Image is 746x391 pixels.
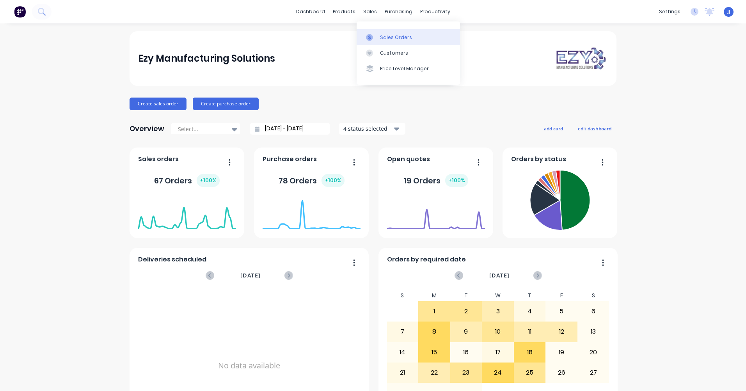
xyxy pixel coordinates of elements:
[451,322,482,341] div: 9
[193,98,259,110] button: Create purchase order
[404,174,468,187] div: 19 Orders
[419,322,450,341] div: 8
[445,174,468,187] div: + 100 %
[482,363,513,382] div: 24
[138,155,179,164] span: Sales orders
[263,155,317,164] span: Purchase orders
[381,6,416,18] div: purchasing
[130,121,164,137] div: Overview
[357,45,460,61] a: Customers
[387,343,418,362] div: 14
[419,343,450,362] div: 15
[482,302,513,321] div: 3
[514,322,545,341] div: 11
[292,6,329,18] a: dashboard
[321,174,345,187] div: + 100 %
[545,290,577,301] div: F
[419,302,450,321] div: 1
[343,124,393,133] div: 4 status selected
[387,322,418,341] div: 7
[546,343,577,362] div: 19
[130,98,186,110] button: Create sales order
[578,343,609,362] div: 20
[154,174,220,187] div: 67 Orders
[357,29,460,45] a: Sales Orders
[573,123,616,133] button: edit dashboard
[655,6,684,18] div: settings
[553,46,608,71] img: Ezy Manufacturing Solutions
[138,51,275,66] div: Ezy Manufacturing Solutions
[451,363,482,382] div: 23
[450,290,482,301] div: T
[380,50,408,57] div: Customers
[451,343,482,362] div: 16
[387,155,430,164] span: Open quotes
[419,363,450,382] div: 22
[511,155,566,164] span: Orders by status
[359,6,381,18] div: sales
[514,290,546,301] div: T
[577,290,609,301] div: S
[578,302,609,321] div: 6
[418,290,450,301] div: M
[514,343,545,362] div: 18
[578,363,609,382] div: 27
[387,290,419,301] div: S
[197,174,220,187] div: + 100 %
[387,255,466,264] span: Orders by required date
[329,6,359,18] div: products
[240,271,261,280] span: [DATE]
[380,65,429,72] div: Price Level Manager
[546,322,577,341] div: 12
[727,8,730,15] span: JJ
[482,322,513,341] div: 10
[539,123,568,133] button: add card
[416,6,454,18] div: productivity
[482,290,514,301] div: W
[339,123,405,135] button: 4 status selected
[482,343,513,362] div: 17
[514,302,545,321] div: 4
[451,302,482,321] div: 2
[357,61,460,76] a: Price Level Manager
[279,174,345,187] div: 78 Orders
[138,255,206,264] span: Deliveries scheduled
[546,363,577,382] div: 26
[546,302,577,321] div: 5
[578,322,609,341] div: 13
[489,271,510,280] span: [DATE]
[14,6,26,18] img: Factory
[380,34,412,41] div: Sales Orders
[514,363,545,382] div: 25
[387,363,418,382] div: 21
